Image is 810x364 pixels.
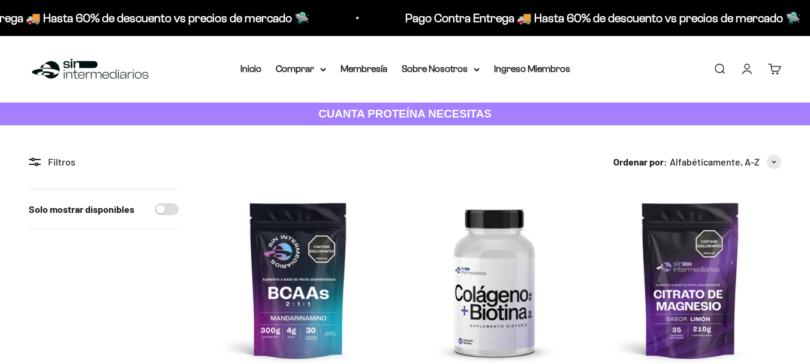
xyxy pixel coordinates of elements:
[494,64,570,74] a: Ingreso Miembros
[276,61,326,77] summary: Comprar
[341,64,387,74] a: Membresía
[402,61,480,77] summary: Sobre Nosotros
[404,8,799,28] p: Pago Contra Entrega 🚚 Hasta 60% de descuento vs precios de mercado 🛸
[670,154,760,170] span: Alfabéticamente, A-Z
[29,201,134,217] label: Solo mostrar disponibles
[670,154,781,170] button: Alfabéticamente, A-Z
[29,154,179,170] div: Filtros
[613,154,667,170] span: Ordenar por:
[240,64,261,74] a: Inicio
[318,107,492,120] strong: CUANTA PROTEÍNA NECESITAS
